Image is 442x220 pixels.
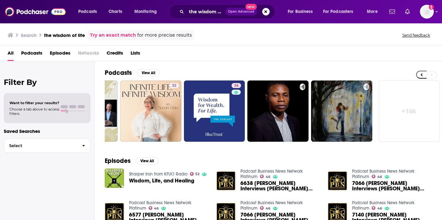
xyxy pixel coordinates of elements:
[184,80,245,142] a: 36
[137,69,160,77] button: View All
[403,6,412,17] a: Show notifications dropdown
[379,80,440,142] a: +16k
[352,181,432,191] a: 7066 Steve Harper Interviews Genevieve Wisdom Certified Counselor and Life Coach at Wisdom Life C...
[120,80,181,142] a: 32
[377,175,382,178] span: 46
[323,7,353,16] span: For Podcasters
[149,206,159,210] a: 46
[266,175,270,178] span: 46
[74,7,105,17] button: open menu
[429,5,434,10] svg: Add a profile image
[4,139,91,153] button: Select
[105,69,132,77] h2: Podcasts
[352,181,432,191] span: 7066 [PERSON_NAME] Interviews [PERSON_NAME] Certified Counselor and Life Coach at Wisdom Life Coach
[225,8,257,15] button: Open AdvancedNew
[105,157,158,165] a: EpisodesView All
[129,171,187,177] a: Sharper Iron from KFUO Radio
[4,144,77,148] span: Select
[44,32,85,38] h3: the wisdom of life
[367,7,378,16] span: More
[240,169,303,179] a: Podcast Business News Network Platinum
[387,6,398,17] a: Show notifications dropdown
[78,7,97,16] span: Podcasts
[240,181,320,191] span: 6638 [PERSON_NAME] Interviews [PERSON_NAME] Certified Counselor and Life Coach at Wisdom Life Coach
[420,5,434,19] span: Logged in as megcassidy
[50,48,70,61] a: Episodes
[372,175,382,178] a: 46
[105,169,124,188] img: Wisdom, Life, and Healing
[352,169,415,179] a: Podcast Business News Network Platinum
[362,7,386,17] button: open menu
[260,175,270,178] a: 46
[137,32,192,39] span: for more precise results
[131,48,140,61] a: Lists
[21,32,37,38] h3: Search
[352,200,415,211] a: Podcast Business News Network Platinum
[78,48,99,61] span: Networks
[319,7,362,17] button: open menu
[175,4,281,19] div: Search podcasts, credits, & more...
[377,207,382,210] span: 46
[4,128,91,134] p: Saved Searches
[216,171,236,191] img: 6638 Steve Harper Interviews Genevieve Wisdom Certified Counselor and Life Coach at Wisdom Life C...
[21,48,42,61] a: Podcasts
[195,173,199,175] span: 52
[288,7,313,16] span: For Business
[172,83,176,89] span: 32
[109,7,122,16] span: Charts
[5,6,66,18] img: Podchaser - Follow, Share and Rate Podcasts
[90,32,136,39] a: Try an exact match
[228,10,254,13] span: Open Advanced
[232,83,241,88] a: 36
[129,200,192,211] a: Podcast Business News Network Platinum
[283,7,321,17] button: open menu
[245,4,257,10] span: New
[420,5,434,19] img: User Profile
[328,171,347,191] img: 7066 Steve Harper Interviews Genevieve Wisdom Certified Counselor and Life Coach at Wisdom Life C...
[8,48,14,61] a: All
[400,33,432,38] button: Send feedback
[190,172,200,176] a: 52
[186,7,225,17] input: Search podcasts, credits, & more...
[372,206,382,210] a: 46
[104,7,126,17] a: Charts
[260,206,270,210] a: 46
[266,207,270,210] span: 46
[420,5,434,19] button: Show profile menu
[107,48,123,61] a: Credits
[240,200,303,211] a: Podcast Business News Network Platinum
[130,7,165,17] button: open menu
[9,101,59,105] span: Want to filter your results?
[136,157,158,165] button: View All
[134,7,157,16] span: Monitoring
[4,78,91,87] h2: Filter By
[105,157,131,165] h2: Episodes
[129,178,194,183] a: Wisdom, Life, and Healing
[240,181,320,191] a: 6638 Steve Harper Interviews Genevieve Wisdom Certified Counselor and Life Coach at Wisdom Life C...
[234,83,239,89] span: 36
[9,107,59,116] span: Choose a tab above to access filters.
[169,83,179,88] a: 32
[154,207,159,210] span: 46
[105,69,160,77] a: PodcastsView All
